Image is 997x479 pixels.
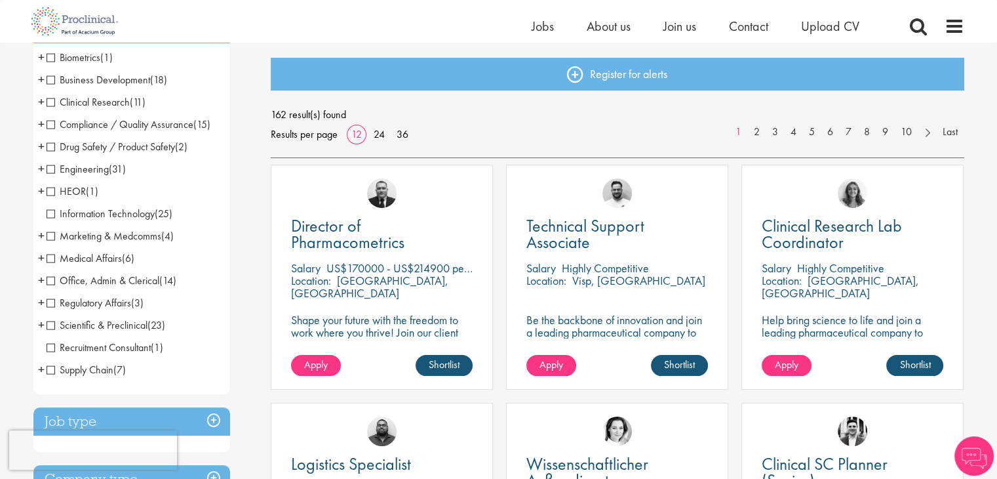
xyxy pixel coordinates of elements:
[47,117,210,131] span: Compliance / Quality Assurance
[839,125,858,140] a: 7
[784,125,803,140] a: 4
[38,360,45,379] span: +
[47,318,147,332] span: Scientific & Preclinical
[894,125,918,140] a: 10
[47,251,122,265] span: Medical Affairs
[38,159,45,178] span: +
[47,51,113,64] span: Biometrics
[47,73,167,87] span: Business Development
[369,127,389,141] a: 24
[130,95,146,109] span: (11)
[38,92,45,112] span: +
[291,260,321,276] span: Salary
[367,417,397,446] a: Ashley Bennett
[572,273,705,288] p: Visp, [GEOGRAPHIC_DATA]
[821,125,840,140] a: 6
[86,184,98,198] span: (1)
[47,229,161,243] span: Marketing & Medcomms
[532,18,554,35] a: Jobs
[367,178,397,208] a: Jakub Hanas
[954,436,994,476] img: Chatbot
[936,125,964,140] a: Last
[291,218,473,251] a: Director of Pharmacometrics
[291,456,473,472] a: Logistics Specialist
[562,260,649,276] p: Highly Competitive
[47,162,126,176] span: Engineering
[47,140,187,154] span: Drug Safety / Product Safety
[291,453,411,475] span: Logistics Specialist
[838,178,867,208] img: Jackie Cerchio
[801,18,859,35] a: Upload CV
[131,296,144,310] span: (3)
[416,355,473,376] a: Shortlist
[113,363,126,377] span: (7)
[291,355,341,376] a: Apply
[802,125,821,140] a: 5
[47,296,131,310] span: Regulatory Affairs
[291,273,331,288] span: Location:
[766,125,785,140] a: 3
[775,358,798,371] span: Apply
[47,207,155,220] span: Information Technology
[47,51,100,64] span: Biometrics
[271,105,964,125] span: 162 result(s) found
[271,125,338,144] span: Results per page
[47,162,109,176] span: Engineering
[38,70,45,89] span: +
[729,125,748,140] a: 1
[47,95,130,109] span: Clinical Research
[762,355,811,376] a: Apply
[587,18,631,35] span: About us
[38,226,45,245] span: +
[526,273,566,288] span: Location:
[47,341,151,354] span: Recruitment Consultant
[175,140,187,154] span: (2)
[47,184,98,198] span: HEOR
[47,95,146,109] span: Clinical Research
[762,218,943,251] a: Clinical Research Lab Coordinator
[38,181,45,201] span: +
[304,358,328,371] span: Apply
[161,229,174,243] span: (4)
[663,18,696,35] a: Join us
[526,355,576,376] a: Apply
[47,207,172,220] span: Information Technology
[38,114,45,134] span: +
[100,51,113,64] span: (1)
[729,18,768,35] a: Contact
[47,73,150,87] span: Business Development
[38,248,45,268] span: +
[347,127,366,141] a: 12
[291,273,448,301] p: [GEOGRAPHIC_DATA], [GEOGRAPHIC_DATA]
[155,207,172,220] span: (25)
[38,270,45,290] span: +
[526,260,556,276] span: Salary
[539,358,563,371] span: Apply
[526,215,644,253] span: Technical Support Associate
[9,430,177,470] iframe: reCAPTCHA
[526,314,708,364] p: Be the backbone of innovation and join a leading pharmaceutical company to help keep life-changin...
[762,314,943,376] p: Help bring science to life and join a leading pharmaceutical company to play a key role in delive...
[33,407,230,436] h3: Job type
[762,273,919,301] p: [GEOGRAPHIC_DATA], [GEOGRAPHIC_DATA]
[159,274,176,287] span: (14)
[47,274,159,287] span: Office, Admin & Clerical
[602,178,632,208] img: Emile De Beer
[762,273,802,288] span: Location:
[47,341,163,354] span: Recruitment Consultant
[838,417,867,446] img: Edward Little
[797,260,884,276] p: Highly Competitive
[150,73,167,87] span: (18)
[47,229,174,243] span: Marketing & Medcomms
[392,127,413,141] a: 36
[47,184,86,198] span: HEOR
[38,47,45,67] span: +
[857,125,876,140] a: 8
[47,296,144,310] span: Regulatory Affairs
[147,318,165,332] span: (23)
